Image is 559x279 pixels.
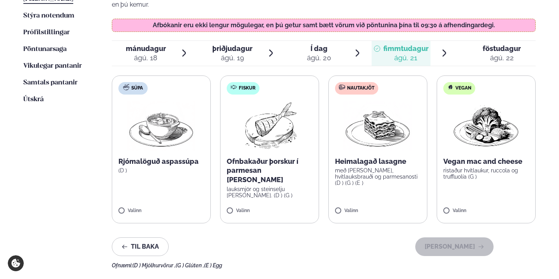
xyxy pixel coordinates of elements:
[483,44,521,53] span: föstudagur
[443,157,529,166] p: Vegan mac and cheese
[126,53,166,63] div: ágú. 18
[344,101,412,151] img: Lasagna.png
[23,79,78,86] span: Samtals pantanir
[23,28,70,37] a: Prófílstillingar
[176,262,204,268] span: (G ) Glúten ,
[23,45,67,54] a: Pöntunarsaga
[239,85,256,91] span: Fiskur
[415,237,494,256] button: [PERSON_NAME]
[23,61,82,71] a: Vikulegar pantanir
[118,167,204,174] p: (D )
[23,63,82,69] span: Vikulegar pantanir
[23,78,78,88] a: Samtals pantanir
[112,237,169,256] button: Til baka
[123,84,129,90] img: soup.svg
[23,96,44,103] span: Útskrá
[23,11,74,21] a: Stýra notendum
[307,53,331,63] div: ágú. 20
[212,44,252,53] span: þriðjudagur
[212,53,252,63] div: ágú. 19
[112,262,536,268] div: Ofnæmi:
[235,101,304,151] img: Fish.png
[127,101,196,151] img: Soup.png
[8,255,24,271] a: Cookie settings
[447,84,453,90] img: Vegan.svg
[23,46,67,53] span: Pöntunarsaga
[204,262,222,268] span: (E ) Egg
[118,157,204,166] p: Rjómalöguð aspassúpa
[23,12,74,19] span: Stýra notendum
[335,167,421,186] p: með [PERSON_NAME], hvítlauksbrauði og parmesanosti (D ) (G ) (E )
[120,22,527,28] p: Afbókanir eru ekki lengur mögulegar, en þú getur samt bætt vörum við pöntunina þína til 09:30 á a...
[131,85,143,91] span: Súpa
[23,29,70,36] span: Prófílstillingar
[339,84,345,90] img: beef.svg
[443,167,529,180] p: ristaður hvítlaukur, ruccola og truffluolía (G )
[483,53,521,63] div: ágú. 22
[126,44,166,53] span: mánudagur
[383,53,429,63] div: ágú. 21
[227,186,312,198] p: lauksmjör og steinselju [PERSON_NAME]. (D ) (G )
[307,44,331,53] span: Í dag
[347,85,374,91] span: Nautakjöt
[455,85,471,91] span: Vegan
[335,157,421,166] p: Heimalagað lasagne
[132,262,176,268] span: (D ) Mjólkurvörur ,
[231,84,237,90] img: fish.svg
[23,95,44,104] a: Útskrá
[452,101,520,151] img: Vegan.png
[383,44,429,53] span: fimmtudagur
[227,157,312,185] p: Ofnbakaður þorskur í parmesan [PERSON_NAME]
